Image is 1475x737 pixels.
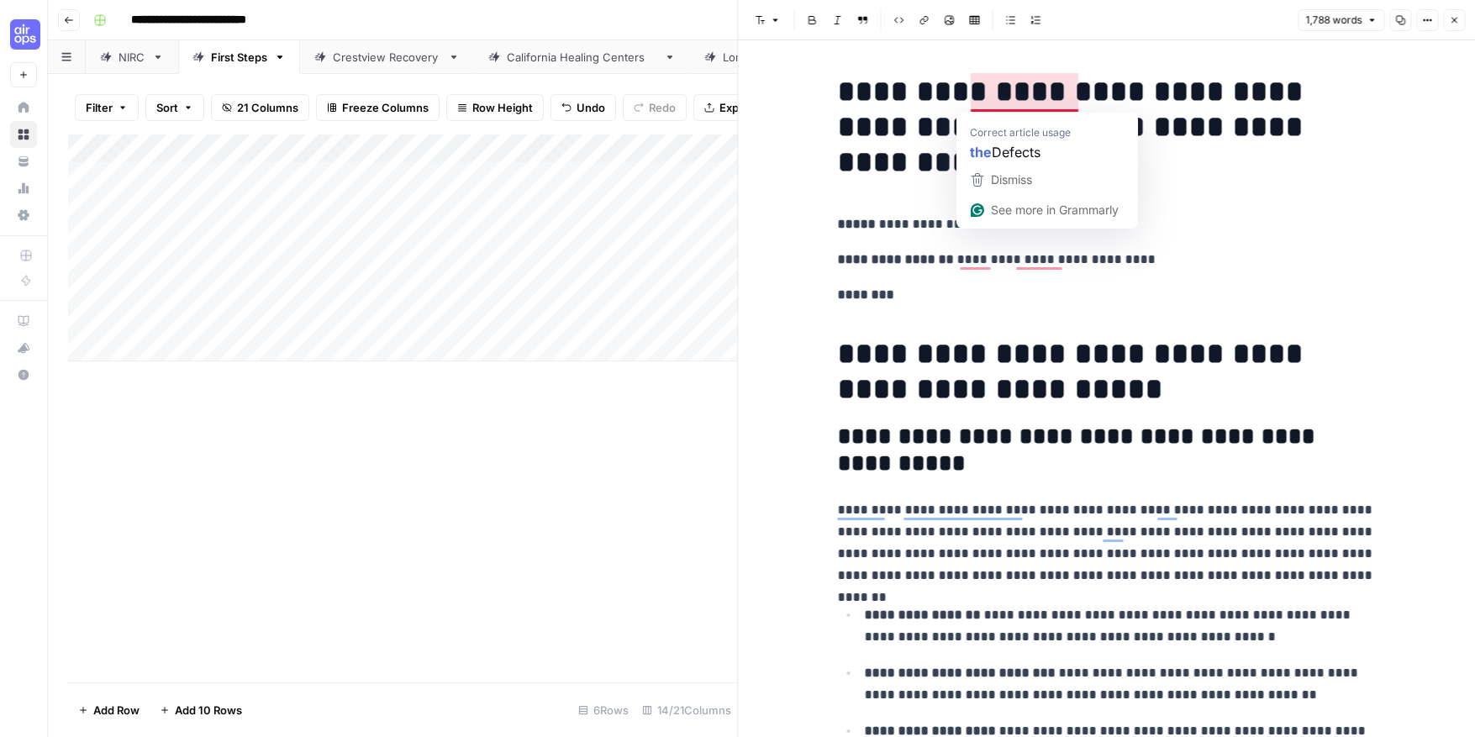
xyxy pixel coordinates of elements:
a: Home [10,94,37,121]
button: Redo [623,94,687,121]
div: 14/21 Columns [635,697,738,724]
button: 21 Columns [211,94,309,121]
a: Your Data [10,148,37,175]
span: 21 Columns [237,99,298,116]
button: Export CSV [693,94,790,121]
a: Longleaf [690,40,801,74]
div: Longleaf [723,49,768,66]
div: 6 Rows [572,697,635,724]
span: Undo [577,99,605,116]
button: Add Row [68,697,150,724]
span: Export CSV [719,99,779,116]
img: Cohort 4 Logo [10,19,40,50]
a: Browse [10,121,37,148]
a: Usage [10,175,37,202]
button: Row Height [446,94,544,121]
span: Filter [86,99,113,116]
div: NIRC [119,49,145,66]
div: Crestview Recovery [333,49,441,66]
a: Crestview Recovery [300,40,474,74]
span: Row Height [472,99,533,116]
button: Help + Support [10,361,37,388]
span: Sort [156,99,178,116]
div: What's new? [11,335,36,361]
button: Undo [550,94,616,121]
span: 1,788 words [1305,13,1362,28]
div: [US_STATE] Healing Centers [507,49,657,66]
span: Freeze Columns [342,99,429,116]
a: NIRC [86,40,178,74]
button: What's new? [10,334,37,361]
span: Redo [649,99,676,116]
a: AirOps Academy [10,308,37,334]
button: Filter [75,94,139,121]
span: Add Row [93,702,140,719]
button: Add 10 Rows [150,697,252,724]
button: Workspace: Cohort 4 [10,13,37,55]
button: Sort [145,94,204,121]
a: [US_STATE] Healing Centers [474,40,690,74]
a: First Steps [178,40,300,74]
a: Settings [10,202,37,229]
span: Add 10 Rows [175,702,242,719]
div: First Steps [211,49,267,66]
button: Freeze Columns [316,94,440,121]
button: 1,788 words [1298,9,1384,31]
